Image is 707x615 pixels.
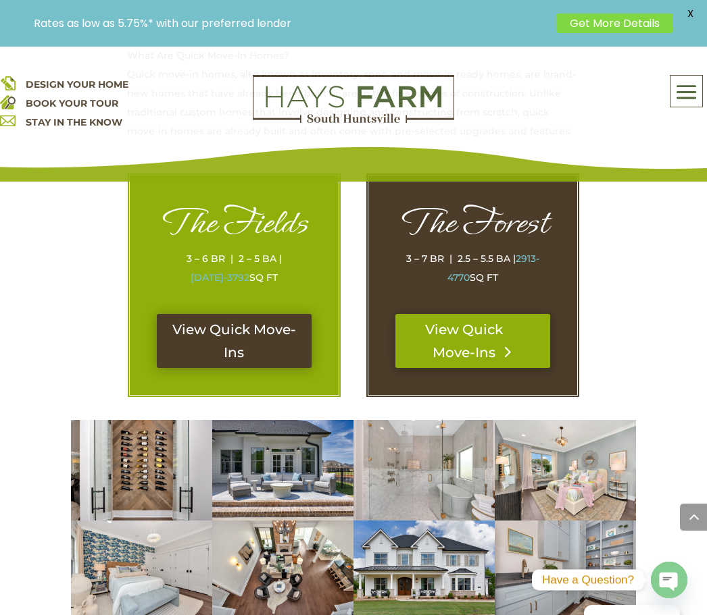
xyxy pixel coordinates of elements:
p: 3 – 7 BR | 2.5 – 5.5 BA | [395,249,550,287]
a: Get More Details [556,14,673,33]
h1: The Forest [395,203,550,249]
p: Rates as low as 5.75%* with our preferred lender [34,17,550,30]
a: BOOK YOUR TOUR [26,97,118,109]
span: SQ FT [249,271,278,284]
a: hays farm homes huntsville development [253,114,454,126]
a: 2913-4770 [447,252,539,284]
img: Logo [253,75,454,124]
span: SQ FT [470,271,498,284]
a: STAY IN THE KNOW [26,116,122,128]
h1: The Fields [157,203,311,249]
a: [DATE]-3792 [191,271,249,284]
a: DESIGN YOUR HOME [26,78,128,90]
img: 2106-Forest-Gate-27-400x284.jpg [71,420,212,520]
img: 2106-Forest-Gate-8-400x284.jpg [212,420,353,520]
img: 2106-Forest-Gate-82-400x284.jpg [495,420,636,520]
span: X [680,3,700,24]
img: 2106-Forest-Gate-61-400x284.jpg [353,420,495,520]
a: View Quick Move-Ins [157,314,311,368]
a: View Quick Move-Ins [395,314,550,368]
span: 3 – 6 BR | 2 – 5 BA | [187,252,282,284]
